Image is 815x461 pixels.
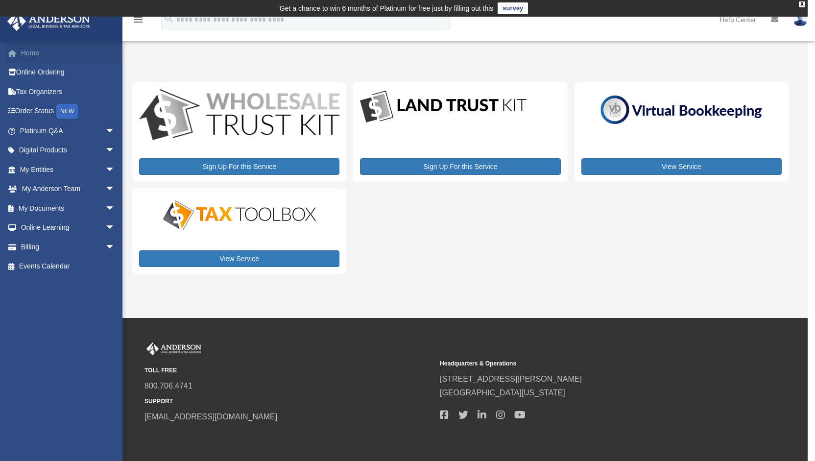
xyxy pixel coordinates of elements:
[7,101,130,121] a: Order StatusNEW
[7,82,130,101] a: Tax Organizers
[105,141,125,161] span: arrow_drop_down
[498,2,528,14] a: survey
[144,396,433,407] small: SUPPORT
[360,158,560,175] a: Sign Up For this Service
[105,198,125,218] span: arrow_drop_down
[105,237,125,257] span: arrow_drop_down
[144,412,277,421] a: [EMAIL_ADDRESS][DOMAIN_NAME]
[105,121,125,141] span: arrow_drop_down
[56,104,78,119] div: NEW
[440,359,728,369] small: Headquarters & Operations
[132,14,144,25] i: menu
[7,179,130,199] a: My Anderson Teamarrow_drop_down
[581,158,782,175] a: View Service
[280,2,494,14] div: Get a chance to win 6 months of Platinum for free just by filling out this
[105,179,125,199] span: arrow_drop_down
[139,89,339,142] img: WS-Trust-Kit-lgo-1.jpg
[7,63,130,82] a: Online Ordering
[144,365,433,376] small: TOLL FREE
[139,158,339,175] a: Sign Up For this Service
[7,257,130,276] a: Events Calendar
[440,375,582,383] a: [STREET_ADDRESS][PERSON_NAME]
[132,17,144,25] a: menu
[144,342,203,355] img: Anderson Advisors Platinum Portal
[144,382,192,390] a: 800.706.4741
[4,12,93,31] img: Anderson Advisors Platinum Portal
[139,250,339,267] a: View Service
[105,160,125,180] span: arrow_drop_down
[7,160,130,179] a: My Entitiesarrow_drop_down
[7,218,130,238] a: Online Learningarrow_drop_down
[7,198,130,218] a: My Documentsarrow_drop_down
[793,12,808,26] img: User Pic
[7,141,125,160] a: Digital Productsarrow_drop_down
[7,43,130,63] a: Home
[7,121,130,141] a: Platinum Q&Aarrow_drop_down
[164,13,174,24] i: search
[360,89,527,125] img: LandTrust_lgo-1.jpg
[440,388,565,397] a: [GEOGRAPHIC_DATA][US_STATE]
[105,218,125,238] span: arrow_drop_down
[7,237,130,257] a: Billingarrow_drop_down
[799,1,805,7] div: close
